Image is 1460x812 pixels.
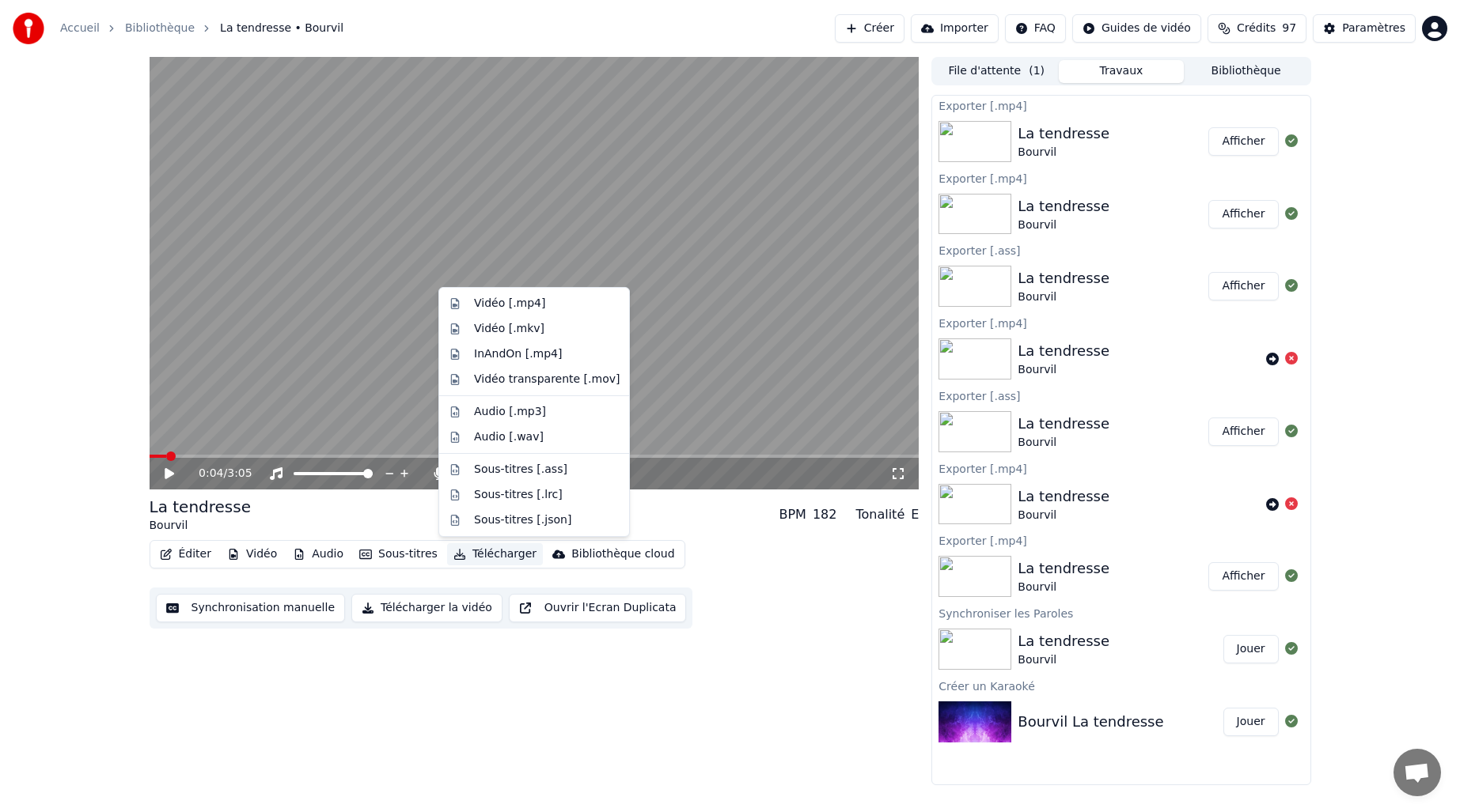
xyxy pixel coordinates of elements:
[1208,562,1278,591] button: Afficher
[1018,289,1109,305] div: Bourvil
[474,429,544,445] div: Audio [.wav]
[932,313,1310,332] div: Exporter [.mp4]
[1018,217,1109,233] div: Bourvil
[199,466,223,482] span: 0:04
[1237,21,1276,36] span: Crédits
[1018,413,1109,435] div: La tendresse
[1282,21,1296,36] span: 97
[835,14,904,43] button: Créer
[932,459,1310,478] div: Exporter [.mp4]
[474,296,545,312] div: Vidéo [.mp4]
[60,21,100,36] a: Accueil
[1208,14,1306,43] button: Crédits97
[1184,60,1309,83] button: Bibliothèque
[154,543,218,565] button: Éditer
[150,518,252,534] div: Bourvil
[1394,749,1441,796] a: Ouvrir le chat
[1029,63,1045,79] span: ( 1 )
[1018,123,1109,145] div: La tendresse
[932,531,1310,550] div: Exporter [.mp4]
[221,543,283,565] button: Vidéo
[932,240,1310,259] div: Exporter [.ass]
[1018,485,1109,508] div: La tendresse
[1059,60,1184,83] button: Travaux
[1018,267,1109,289] div: La tendresse
[571,546,674,562] div: Bibliothèque cloud
[1018,508,1109,523] div: Bourvil
[1208,272,1278,300] button: Afficher
[1005,14,1066,43] button: FAQ
[911,14,999,43] button: Importer
[509,594,687,622] button: Ouvrir l'Ecran Duplicata
[474,321,544,337] div: Vidéo [.mkv]
[353,543,444,565] button: Sous-titres
[60,21,343,36] nav: breadcrumb
[1018,652,1109,668] div: Bourvil
[932,386,1310,405] div: Exporter [.ass]
[1208,127,1278,156] button: Afficher
[1018,557,1109,580] div: La tendresse
[474,462,567,478] div: Sous-titres [.ass]
[447,543,543,565] button: Télécharger
[150,496,252,518] div: La tendresse
[125,21,195,36] a: Bibliothèque
[934,60,1059,83] button: File d'attente
[227,466,252,482] span: 3:05
[220,21,343,36] span: La tendresse • Bourvil
[932,603,1310,622] div: Synchroniser les Paroles
[474,404,546,420] div: Audio [.mp3]
[855,505,904,524] div: Tonalité
[199,466,237,482] div: /
[1208,200,1278,228] button: Afficher
[1018,340,1109,362] div: La tendresse
[1018,435,1109,451] div: Bourvil
[1018,195,1109,217] div: La tendresse
[1018,145,1109,161] div: Bourvil
[474,372,620,387] div: Vidéo transparente [.mov]
[1072,14,1201,43] button: Guides de vidéo
[1208,417,1278,446] button: Afficher
[156,594,346,622] button: Synchronisation manuelle
[1018,580,1109,595] div: Bourvil
[474,346,563,362] div: InAndOn [.mp4]
[932,96,1310,115] div: Exporter [.mp4]
[1342,21,1405,36] div: Paramètres
[1018,362,1109,378] div: Bourvil
[13,13,44,44] img: youka
[911,505,919,524] div: E
[779,505,806,524] div: BPM
[286,543,350,565] button: Audio
[813,505,837,524] div: 182
[1018,711,1163,733] div: Bourvil La tendresse
[1018,630,1109,652] div: La tendresse
[1223,708,1279,736] button: Jouer
[1313,14,1416,43] button: Paramètres
[932,168,1310,187] div: Exporter [.mp4]
[474,487,563,503] div: Sous-titres [.lrc]
[1223,635,1279,663] button: Jouer
[474,512,571,528] div: Sous-titres [.json]
[351,594,502,622] button: Télécharger la vidéo
[932,676,1310,695] div: Créer un Karaoké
